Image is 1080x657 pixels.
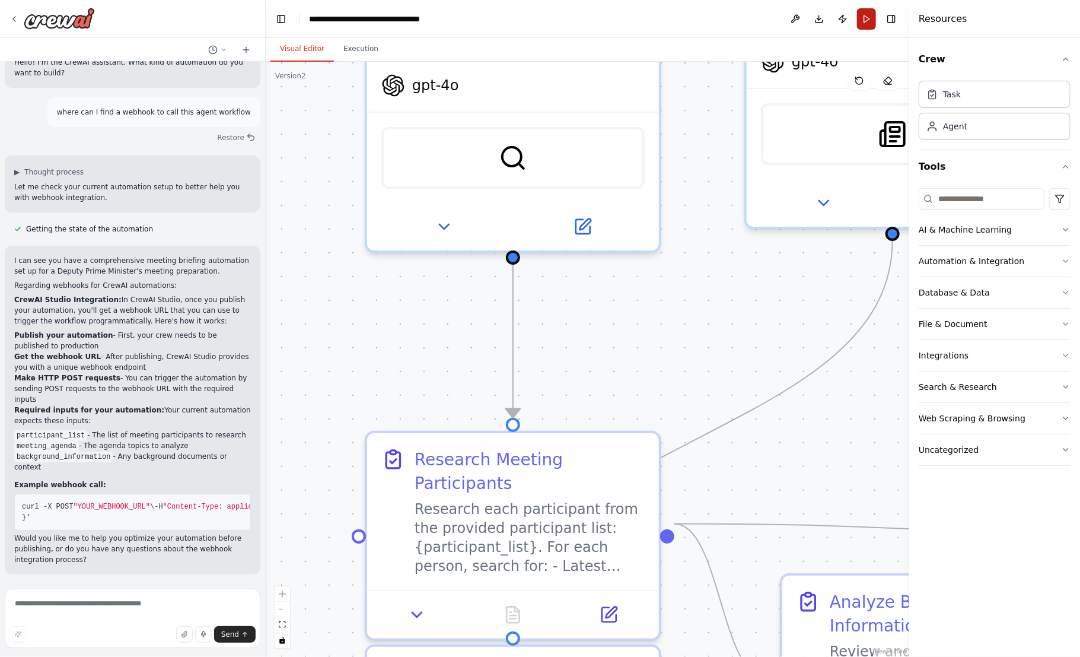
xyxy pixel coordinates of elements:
span: gpt-4o [412,76,459,95]
div: Search & Research [919,381,997,393]
span: "YOUR_WEBHOOK_URL" [73,503,150,511]
code: background_information [14,452,113,462]
p: Let me check your current automation setup to better help you with webhook integration. [14,182,251,203]
a: React Flow attribution [875,648,907,655]
g: Edge from e0d142b2-866a-4e54-9056-d2859297bc26 to 06fac5ac-3554-4917-9e11-35ec0888ec50 [501,240,904,631]
button: Click to speak your automation idea [195,626,212,643]
h4: Resources [919,12,967,26]
div: Research Meeting ParticipantsResearch each participant from the provided participant list: {parti... [365,431,661,641]
button: Switch to previous chat [203,43,232,57]
div: Tools [919,183,1071,475]
strong: Required inputs for your automation: [14,406,164,414]
span: Send [221,630,239,639]
g: Edge from 22422b62-fe16-406b-a440-571543553cb0 to a0b8a3e7-a19e-4009-8beb-41e834416e13 [501,240,525,418]
p: Your current automation expects these inputs: [14,405,251,426]
button: Web Scraping & Browsing [919,403,1071,434]
li: - The list of meeting participants to research [14,430,251,440]
div: Analyze Background Information [830,590,1060,637]
code: participant_list [14,430,87,441]
li: - After publishing, CrewAI Studio provides you with a unique webhook endpoint [14,351,251,373]
button: Integrations [919,340,1071,371]
strong: Example webhook call: [14,481,106,489]
button: Open in side panel [895,189,1029,217]
button: Start a new chat [237,43,256,57]
button: Crew [919,43,1071,76]
div: Crew [919,76,1071,150]
div: Integrations [919,350,969,361]
div: Research Meeting Participants [415,447,645,495]
button: Open in side panel [568,601,649,629]
button: Send [214,626,256,643]
button: toggle interactivity [275,633,290,648]
button: AI & Machine Learning [919,214,1071,245]
span: \ [150,503,154,511]
img: SerplyNewsSearchTool [878,120,907,148]
p: In CrewAI Studio, once you publish your automation, you'll get a webhook URL that you can use to ... [14,294,251,326]
span: }' [22,513,30,522]
p: where can I find a webhook to call this agent workflow [57,107,251,118]
p: Hello! I'm the CrewAI assistant. What kind of automation do you want to build? [14,57,251,78]
span: ▶ [14,167,20,177]
strong: Get the webhook URL [14,353,101,361]
div: Database & Data [919,287,990,299]
span: gpt-4o [792,52,839,71]
div: Version 2 [275,71,306,81]
code: meeting_agenda [14,441,79,452]
span: Getting the state of the automation [26,224,153,234]
button: Restore [212,129,260,146]
button: Search & Research [919,372,1071,402]
button: Hide left sidebar [273,11,289,27]
button: Improve this prompt [9,626,26,643]
button: Open in side panel [515,212,649,241]
p: Regarding webhooks for CrewAI automations: [14,280,251,291]
button: Tools [919,150,1071,183]
li: - The agenda topics to analyze [14,440,251,451]
li: - First, your crew needs to be published to production [14,330,251,351]
button: File & Document [919,309,1071,339]
button: Uncategorized [919,434,1071,465]
div: Web Scraping & Browsing [919,412,1025,424]
img: Logo [24,8,95,29]
div: React Flow controls [275,586,290,648]
li: - Any background documents or context [14,451,251,472]
strong: Make HTTP POST requests [14,374,120,382]
img: SerperDevTool [499,144,527,172]
button: Execution [334,37,388,62]
li: - You can trigger the automation by sending POST requests to the webhook URL with the required in... [14,373,251,405]
nav: breadcrumb [309,13,442,25]
button: Visual Editor [270,37,334,62]
span: -H [154,503,163,511]
button: Database & Data [919,277,1071,308]
button: ▶Thought process [14,167,84,177]
div: Automation & Integration [919,255,1025,267]
span: Thought process [24,167,84,177]
p: I can see you have a comprehensive meeting briefing automation set up for a Deputy Prime Minister... [14,255,251,277]
div: Uncategorized [919,444,979,456]
div: AI & Machine Learning [919,224,1012,236]
p: Would you like me to help you optimize your automation before publishing, or do you have any ques... [14,533,251,565]
strong: CrewAI Studio Integration: [14,296,122,304]
button: No output available [463,601,563,629]
button: Upload files [176,626,193,643]
div: Task [943,88,961,100]
button: fit view [275,617,290,633]
button: Automation & Integration [919,246,1071,277]
span: "Content-Type: application/json" [163,503,300,511]
button: Hide right sidebar [883,11,900,27]
span: curl -X POST [22,503,73,511]
div: Research each participant from the provided participant list: {participant_list}. For each person... [415,500,645,576]
button: zoom out [275,602,290,617]
div: File & Document [919,318,987,330]
strong: Publish your automation [14,331,113,339]
div: Agent [943,120,967,132]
